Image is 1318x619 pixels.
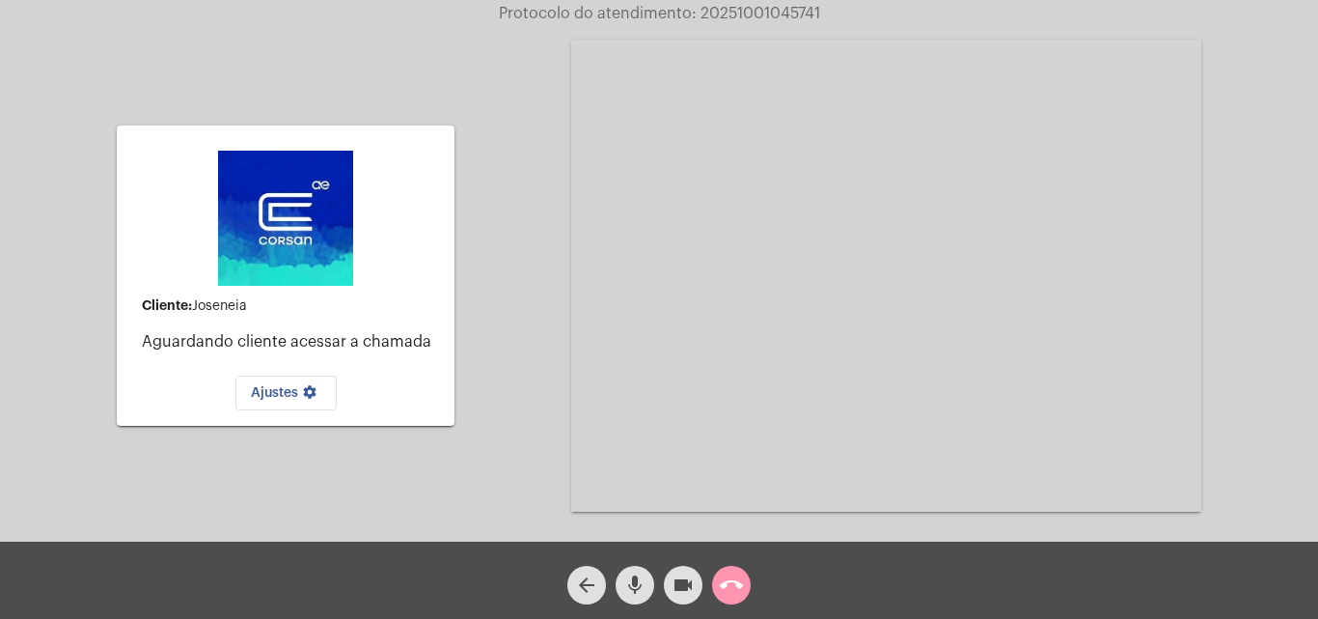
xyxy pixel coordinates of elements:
[142,298,192,312] strong: Cliente:
[672,574,695,597] mat-icon: videocam
[720,574,743,597] mat-icon: call_end
[298,384,321,408] mat-icon: settings
[499,6,820,21] span: Protocolo do atendimento: 20251001045741
[251,386,321,400] span: Ajustes
[218,151,353,286] img: d4669ae0-8c07-2337-4f67-34b0df7f5ae4.jpeg
[142,298,439,314] div: Joseneia
[575,574,598,597] mat-icon: arrow_back
[623,574,646,597] mat-icon: mic
[142,333,439,351] p: Aguardando cliente acessar a chamada
[235,376,337,410] button: Ajustes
